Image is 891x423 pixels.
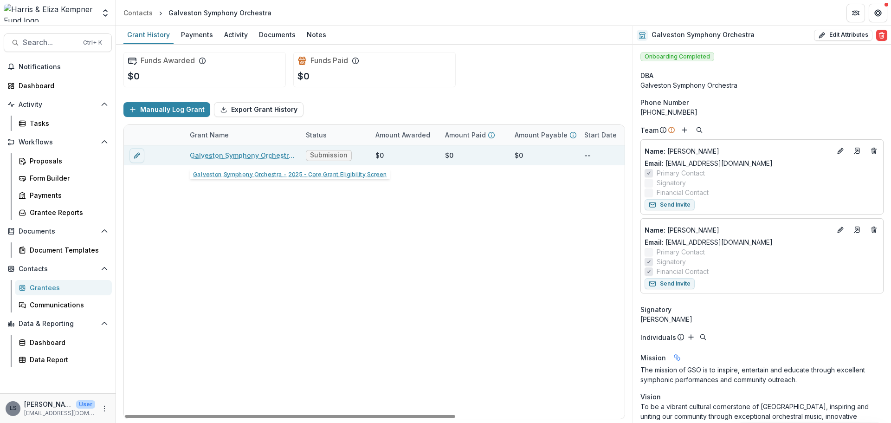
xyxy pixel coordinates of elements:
[30,300,104,310] div: Communications
[876,30,887,41] button: Delete
[814,30,872,41] button: Edit Attributes
[214,102,303,117] button: Export Grant History
[850,143,865,158] a: Go to contact
[835,224,846,235] button: Edit
[645,226,665,234] span: Name :
[4,78,112,93] a: Dashboard
[123,28,174,41] div: Grant History
[640,353,666,363] span: Mission
[846,4,865,22] button: Partners
[30,173,104,183] div: Form Builder
[657,188,709,197] span: Financial Contact
[184,125,300,145] div: Grant Name
[300,125,370,145] div: Status
[4,135,112,150] button: Open Workflows
[657,267,709,276] span: Financial Contact
[19,81,104,91] div: Dashboard
[81,38,104,48] div: Ctrl + K
[640,314,884,324] div: [PERSON_NAME]
[4,33,112,52] button: Search...
[129,148,144,163] button: edit
[30,208,104,217] div: Grantee Reports
[868,224,879,235] button: Deletes
[640,332,676,342] p: Individuals
[657,178,686,188] span: Signatory
[120,6,156,20] a: Contacts
[640,305,671,314] span: Signatory
[640,98,689,107] span: Phone Number
[310,56,348,65] h2: Funds Paid
[177,26,217,44] a: Payments
[255,28,299,41] div: Documents
[30,118,104,128] div: Tasks
[19,138,97,146] span: Workflows
[255,26,299,44] a: Documents
[640,365,884,384] p: The mission of GSO is to inspire, entertain and educate through excellent symphonic performances ...
[4,59,112,74] button: Notifications
[141,56,195,65] h2: Funds Awarded
[645,146,831,156] a: Name: [PERSON_NAME]
[640,52,714,61] span: Onboarding Completed
[30,283,104,293] div: Grantees
[697,332,709,343] button: Search
[835,145,846,156] button: Edit
[76,400,95,409] p: User
[15,153,112,169] a: Proposals
[220,28,252,41] div: Activity
[23,38,77,47] span: Search...
[15,297,112,312] a: Communications
[657,168,705,178] span: Primary Contact
[645,146,831,156] p: [PERSON_NAME]
[303,28,330,41] div: Notes
[515,130,568,140] p: Amount Payable
[19,63,108,71] span: Notifications
[168,8,271,18] div: Galveston Symphony Orchestra
[15,116,112,131] a: Tasks
[370,125,439,145] div: Amount Awarded
[652,31,755,39] h2: Galveston Symphony Orchestra
[694,124,705,136] button: Search
[645,158,773,168] a: Email: [EMAIL_ADDRESS][DOMAIN_NAME]
[15,188,112,203] a: Payments
[640,107,884,117] div: [PHONE_NUMBER]
[99,4,112,22] button: Open entity switcher
[645,199,695,210] button: Send Invite
[515,150,523,160] div: $0
[645,238,664,246] span: Email:
[579,125,648,145] div: Start Date
[15,170,112,186] a: Form Builder
[4,4,95,22] img: Harris & Eliza Kempner Fund logo
[868,145,879,156] button: Deletes
[4,97,112,112] button: Open Activity
[310,151,348,159] span: Submission
[640,392,661,402] span: Vision
[19,101,97,109] span: Activity
[640,71,653,80] span: DBA
[850,222,865,237] a: Go to contact
[869,4,887,22] button: Get Help
[4,316,112,331] button: Open Data & Reporting
[297,69,310,83] p: $0
[445,130,486,140] p: Amount Paid
[10,405,17,411] div: Lauren Scott
[24,409,95,417] p: [EMAIL_ADDRESS][DOMAIN_NAME]
[123,102,210,117] button: Manually Log Grant
[645,147,665,155] span: Name :
[184,130,234,140] div: Grant Name
[30,338,104,347] div: Dashboard
[303,26,330,44] a: Notes
[640,125,659,135] p: Team
[177,28,217,41] div: Payments
[657,247,705,257] span: Primary Contact
[120,6,275,20] nav: breadcrumb
[645,278,695,289] button: Send Invite
[300,130,332,140] div: Status
[30,355,104,364] div: Data Report
[30,190,104,200] div: Payments
[99,403,110,414] button: More
[15,242,112,258] a: Document Templates
[584,150,591,160] p: --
